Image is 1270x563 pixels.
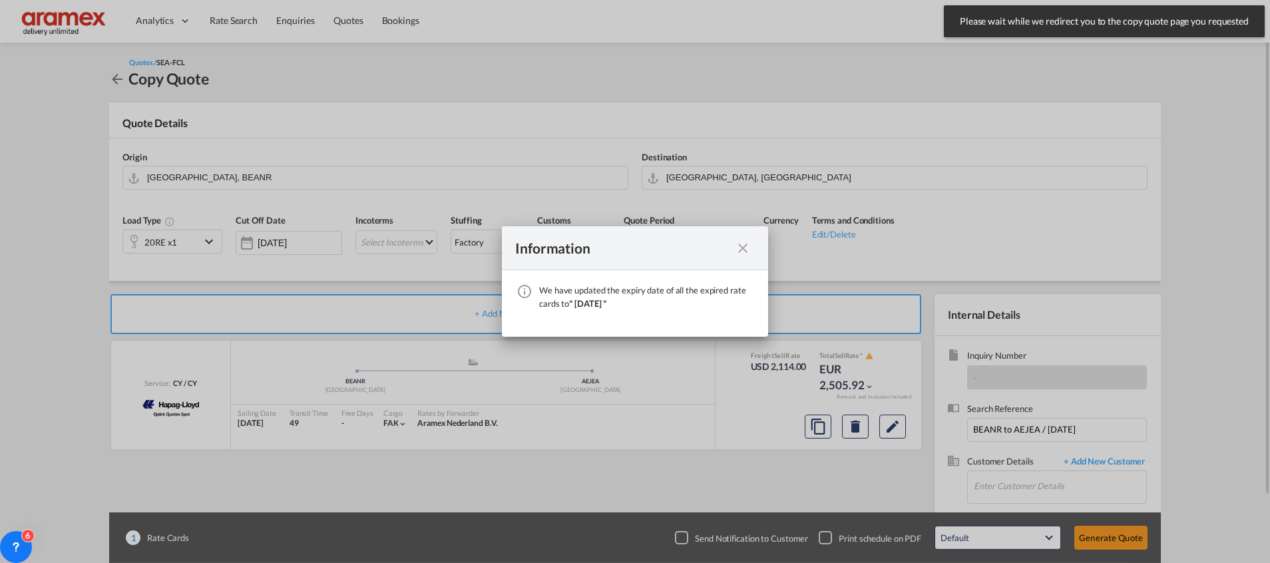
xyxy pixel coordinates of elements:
[569,298,606,309] span: " [DATE] "
[515,240,731,256] div: Information
[735,240,751,256] md-icon: icon-close fg-AAA8AD cursor
[502,226,768,337] md-dialog: We have ...
[539,283,755,310] div: We have updated the expiry date of all the expired rate cards to
[517,283,532,299] md-icon: icon-information-outline
[956,15,1253,28] span: Please wait while we redirect you to the copy quote page you requested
